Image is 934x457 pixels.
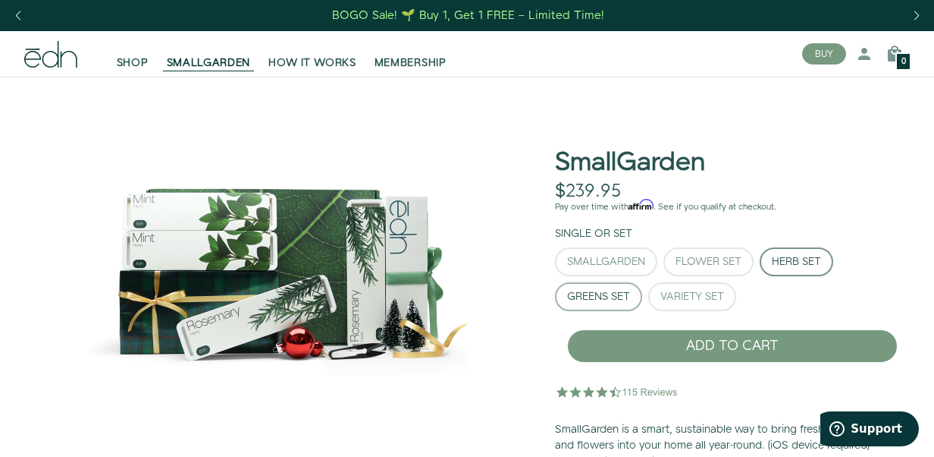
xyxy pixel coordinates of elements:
button: SmallGarden [555,247,657,276]
button: BUY [802,43,846,65]
button: ADD TO CART [567,329,898,363]
p: Pay over time with . See if you qualify at checkout. [555,200,910,214]
span: HOW IT WORKS [268,55,356,71]
div: SmallGarden [567,257,645,267]
div: Greens Set [567,292,630,302]
img: edn-holiday-value-herbs-1-square_1000x.png [24,77,531,456]
a: SHOP [108,37,158,71]
div: BOGO Sale! 🌱 Buy 1, Get 1 FREE – Limited Time! [332,8,604,24]
span: MEMBERSHIP [375,55,447,71]
button: Greens Set [555,282,642,311]
div: Flower Set [675,257,741,267]
a: SMALLGARDEN [158,37,260,71]
button: Herb Set [760,247,833,276]
button: Flower Set [663,247,754,276]
a: MEMBERSHIP [365,37,456,71]
h1: SmallGarden [555,149,705,177]
button: Variety Set [648,282,736,311]
a: BOGO Sale! 🌱 Buy 1, Get 1 FREE – Limited Time! [331,4,606,27]
img: 4.5 star rating [555,377,680,407]
span: Affirm [628,200,653,210]
iframe: Opens a widget where you can find more information [820,411,919,449]
span: 0 [901,58,906,66]
span: SMALLGARDEN [167,55,251,71]
div: $239.95 [555,181,621,203]
span: SHOP [117,55,149,71]
a: HOW IT WORKS [259,37,365,71]
div: Herb Set [772,257,821,267]
label: Single or Set [555,226,632,241]
div: Variety Set [660,292,724,302]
